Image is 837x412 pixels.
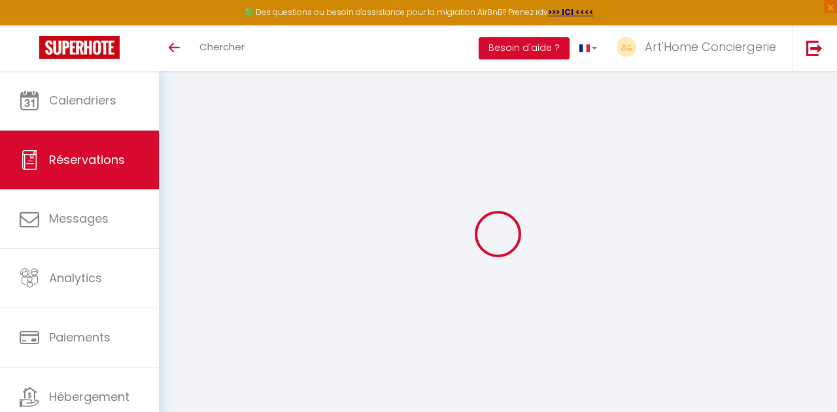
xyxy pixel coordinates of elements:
[199,40,245,54] span: Chercher
[49,151,125,168] span: Réservations
[607,25,793,71] a: ... Art'Home Conciergerie
[479,37,570,59] button: Besoin d'aide ?
[548,7,594,18] a: >>> ICI <<<<
[190,25,254,71] a: Chercher
[617,37,636,57] img: ...
[49,270,102,286] span: Analytics
[645,39,776,55] span: Art'Home Conciergerie
[49,329,111,345] span: Paiements
[39,36,120,59] img: Super Booking
[49,92,116,108] span: Calendriers
[806,40,823,56] img: logout
[49,210,109,227] span: Messages
[49,388,129,405] span: Hébergement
